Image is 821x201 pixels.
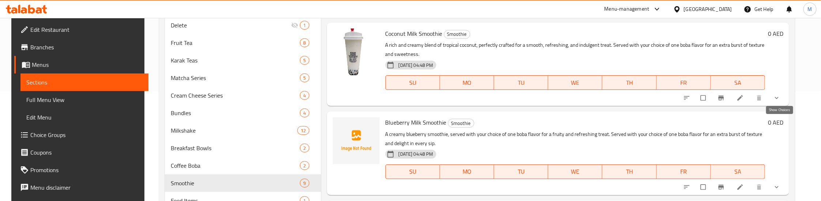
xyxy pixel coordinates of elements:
[696,180,712,194] span: Select to update
[602,164,656,179] button: TH
[165,139,321,157] div: Breakfast Bowls2
[385,117,447,128] span: Blueberry Milk Smoothie
[30,148,143,157] span: Coupons
[300,57,309,64] span: 5
[660,77,708,88] span: FR
[808,5,812,13] span: M
[300,22,309,29] span: 1
[657,75,711,90] button: FR
[14,38,148,56] a: Branches
[737,94,745,102] a: Edit menu item
[30,43,143,52] span: Branches
[171,73,300,82] div: Matcha Series
[165,69,321,87] div: Matcha Series5
[713,179,731,195] button: Branch-specific-item
[494,164,548,179] button: TU
[548,75,602,90] button: WE
[171,144,300,152] span: Breakfast Bowls
[171,109,300,117] span: Bundles
[497,77,545,88] span: TU
[679,179,696,195] button: sort-choices
[385,41,765,59] p: A rich and creamy blend of tropical coconut, perfectly crafted for a smooth, refreshing, and indu...
[444,30,470,38] span: Smoothie
[171,179,300,187] span: Smoothie
[657,164,711,179] button: FR
[32,60,143,69] span: Menus
[171,126,298,135] span: Milkshake
[751,90,769,106] button: delete
[679,90,696,106] button: sort-choices
[26,78,143,87] span: Sections
[389,77,437,88] span: SU
[494,75,548,90] button: TU
[440,164,494,179] button: MO
[385,75,440,90] button: SU
[300,161,309,170] div: items
[165,87,321,104] div: Cream Cheese Series4
[551,77,599,88] span: WE
[605,77,654,88] span: TH
[769,179,786,195] button: show more
[333,29,380,75] img: Coconut Milk Smoothie
[660,166,708,177] span: FR
[171,56,300,65] span: Karak Teas
[711,164,765,179] button: SA
[171,161,300,170] span: Coffee Boba
[30,183,143,192] span: Menu disclaimer
[385,164,440,179] button: SU
[714,166,762,177] span: SA
[14,161,148,179] a: Promotions
[385,130,765,148] p: A creamy blueberry smoothie, served with your choice of one boba flavor for a fruity and refreshi...
[300,39,309,46] span: 8
[711,75,765,90] button: SA
[713,90,731,106] button: Branch-specific-item
[300,110,309,117] span: 4
[300,179,309,187] div: items
[165,34,321,52] div: Fruit Tea8
[605,5,649,14] div: Menu-management
[300,162,309,169] span: 2
[30,166,143,174] span: Promotions
[396,62,436,69] span: [DATE] 04:48 PM
[300,38,309,47] div: items
[448,119,474,128] div: Smoothie
[300,144,309,152] div: items
[14,56,148,73] a: Menus
[300,73,309,82] div: items
[300,180,309,187] span: 9
[165,104,321,122] div: Bundles4
[737,183,745,191] a: Edit menu item
[171,21,291,30] div: Delete
[333,117,380,164] img: Blueberry Milk Smoothie
[751,179,769,195] button: delete
[443,166,491,177] span: MO
[171,91,300,100] span: Cream Cheese Series
[171,38,300,47] span: Fruit Tea
[768,29,783,39] h6: 0 AED
[165,16,321,34] div: Delete1
[605,166,654,177] span: TH
[298,127,309,134] span: 12
[300,21,309,30] div: items
[14,21,148,38] a: Edit Restaurant
[768,117,783,128] h6: 0 AED
[14,179,148,196] a: Menu disclaimer
[443,77,491,88] span: MO
[300,92,309,99] span: 4
[14,144,148,161] a: Coupons
[440,75,494,90] button: MO
[385,28,442,39] span: Coconut Milk Smoothie
[20,91,148,109] a: Full Menu View
[20,109,148,126] a: Edit Menu
[300,145,309,152] span: 2
[551,166,599,177] span: WE
[165,174,321,192] div: Smoothie9
[602,75,656,90] button: TH
[444,30,470,39] div: Smoothie
[684,5,732,13] div: [GEOGRAPHIC_DATA]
